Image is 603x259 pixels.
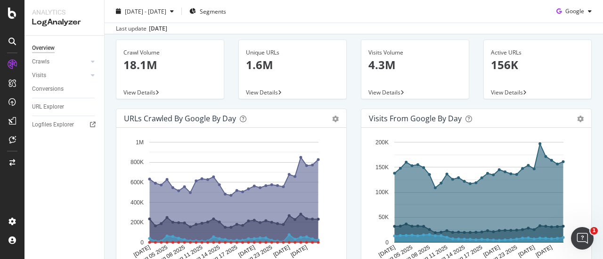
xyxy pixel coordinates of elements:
span: 1 [590,227,598,235]
div: Conversions [32,84,64,94]
button: [DATE] - [DATE] [112,4,178,19]
div: Last update [116,24,167,33]
a: Conversions [32,84,98,94]
div: Analytics [32,8,97,17]
text: [DATE] [132,244,151,259]
text: 100K [375,189,389,196]
div: Visits [32,71,46,80]
div: URLs Crawled by Google by day [124,114,236,123]
p: 18.1M [123,57,217,73]
text: 50K [379,214,389,221]
p: 156K [491,57,584,73]
text: 800K [130,159,144,166]
div: Logfiles Explorer [32,120,74,130]
div: Overview [32,43,55,53]
div: Visits Volume [368,48,462,57]
text: [DATE] [517,244,536,259]
a: Overview [32,43,98,53]
a: Logfiles Explorer [32,120,98,130]
span: View Details [491,88,523,96]
text: 1M [136,139,144,146]
text: 0 [385,239,389,246]
button: Google [553,4,595,19]
text: [DATE] [237,244,256,259]
span: [DATE] - [DATE] [125,7,166,15]
text: 200K [130,219,144,226]
div: gear [577,116,584,122]
a: Crawls [32,57,88,67]
div: Crawl Volume [123,48,217,57]
div: Active URLs [491,48,584,57]
a: URL Explorer [32,102,98,112]
text: [DATE] [377,244,396,259]
p: 4.3M [368,57,462,73]
text: 200K [375,139,389,146]
a: Visits [32,71,88,80]
div: [DATE] [149,24,167,33]
div: URL Explorer [32,102,64,112]
text: [DATE] [272,244,291,259]
div: LogAnalyzer [32,17,97,28]
button: Segments [186,4,230,19]
span: View Details [246,88,278,96]
div: Crawls [32,57,49,67]
div: gear [332,116,339,122]
text: 600K [130,179,144,186]
span: Segments [200,7,226,15]
span: View Details [123,88,155,96]
text: 150K [375,164,389,171]
span: Google [565,7,584,15]
div: Visits from Google by day [369,114,462,123]
text: [DATE] [290,244,309,259]
text: 400K [130,199,144,206]
iframe: Intercom live chat [571,227,594,250]
div: Unique URLs [246,48,339,57]
p: 1.6M [246,57,339,73]
text: 0 [140,239,144,246]
span: View Details [368,88,400,96]
text: [DATE] [535,244,554,259]
text: [DATE] [482,244,501,259]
